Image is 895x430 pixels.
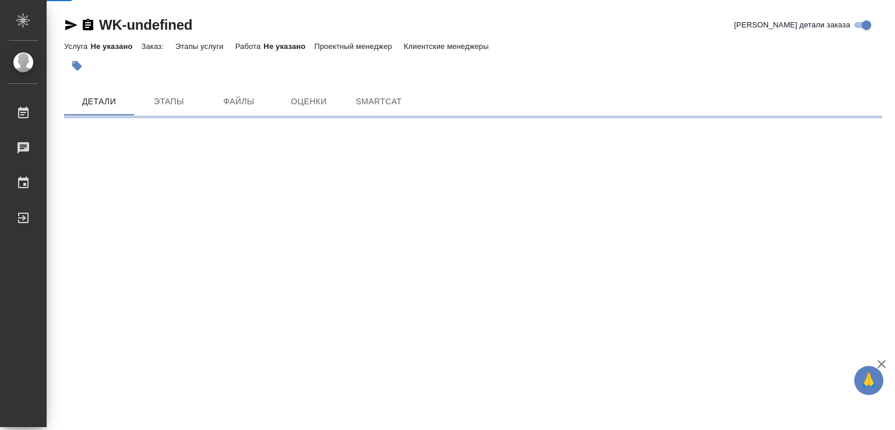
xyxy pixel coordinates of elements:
span: Оценки [281,94,337,109]
button: Скопировать ссылку для ЯМессенджера [64,18,78,32]
p: Не указано [263,42,314,51]
span: 🙏 [859,368,879,393]
p: Заказ: [141,42,166,51]
p: Не указано [90,42,141,51]
span: SmartCat [351,94,407,109]
span: Файлы [211,94,267,109]
span: Этапы [141,94,197,109]
span: [PERSON_NAME] детали заказа [734,19,850,31]
a: WK-undefined [99,17,192,33]
button: Скопировать ссылку [81,18,95,32]
p: Работа [235,42,264,51]
button: Добавить тэг [64,53,90,79]
button: 🙏 [854,366,883,395]
p: Проектный менеджер [314,42,394,51]
span: Детали [71,94,127,109]
p: Этапы услуги [175,42,227,51]
p: Клиентские менеджеры [404,42,492,51]
p: Услуга [64,42,90,51]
